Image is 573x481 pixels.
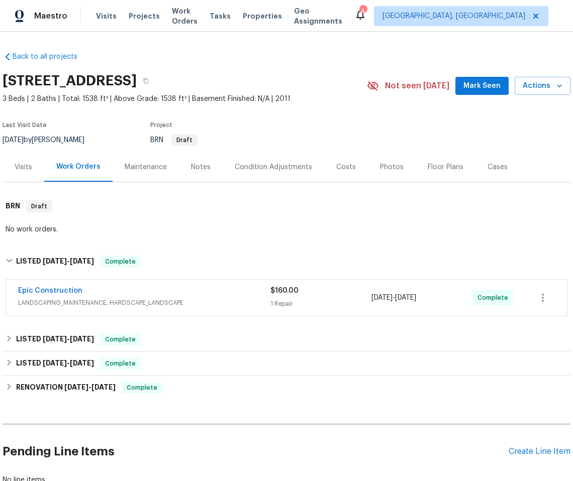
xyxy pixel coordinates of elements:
span: [DATE] [3,137,24,144]
span: Complete [101,358,140,369]
div: 4 [359,6,366,16]
span: [DATE] [371,294,393,301]
h6: LISTED [16,256,94,268]
span: [DATE] [70,335,94,342]
div: Create Line Item [509,447,570,456]
span: Draft [27,201,51,211]
span: Actions [523,80,562,92]
div: RENOVATION [DATE]-[DATE]Complete [3,376,570,400]
span: [DATE] [43,258,67,265]
span: Complete [123,383,161,393]
span: [DATE] [395,294,416,301]
div: Maintenance [125,162,167,172]
h6: RENOVATION [16,382,116,394]
a: Back to all projects [3,52,99,62]
h6: BRN [6,200,20,212]
span: - [371,293,416,303]
h2: Pending Line Items [3,428,509,475]
span: Draft [172,137,197,143]
span: Complete [101,334,140,344]
div: Work Orders [56,162,101,172]
span: Mark Seen [463,80,501,92]
button: Copy Address [137,72,155,90]
div: No work orders. [6,224,567,234]
div: Cases [488,162,508,172]
span: Projects [129,11,160,21]
div: by [PERSON_NAME] [3,134,97,146]
div: Floor Plans [428,162,463,172]
div: Condition Adjustments [235,162,312,172]
div: Notes [191,162,211,172]
span: - [43,335,94,342]
span: $160.00 [270,287,299,294]
span: Complete [101,257,140,267]
span: [DATE] [43,359,67,367]
span: 3 Beds | 2 Baths | Total: 1538 ft² | Above Grade: 1538 ft² | Basement Finished: N/A | 2011 [3,94,367,104]
span: LANDSCAPING_MAINTENANCE, HARDSCAPE_LANDSCAPE [18,298,270,308]
div: 1 Repair [270,299,371,309]
span: [DATE] [70,258,94,265]
span: - [43,258,94,265]
span: Tasks [210,13,231,20]
span: [DATE] [70,359,94,367]
h2: [STREET_ADDRESS] [3,76,137,86]
div: LISTED [DATE]-[DATE]Complete [3,351,570,376]
button: Actions [515,77,570,95]
span: - [43,359,94,367]
div: LISTED [DATE]-[DATE]Complete [3,246,570,278]
div: Costs [336,162,356,172]
div: LISTED [DATE]-[DATE]Complete [3,327,570,351]
span: Work Orders [172,6,198,26]
a: Epic Construction [18,287,82,294]
span: Visits [96,11,117,21]
span: - [64,384,116,391]
span: Geo Assignments [294,6,342,26]
span: Complete [477,293,512,303]
span: [GEOGRAPHIC_DATA], [GEOGRAPHIC_DATA] [383,11,525,21]
span: Project [150,122,172,128]
div: Photos [380,162,404,172]
span: Last Visit Date [3,122,47,128]
span: [DATE] [91,384,116,391]
h6: LISTED [16,333,94,345]
div: Visits [15,162,32,172]
span: [DATE] [64,384,88,391]
span: BRN [150,137,198,144]
h6: LISTED [16,357,94,370]
button: Mark Seen [455,77,509,95]
span: Maestro [34,11,67,21]
span: Not seen [DATE] [385,81,449,91]
span: [DATE] [43,335,67,342]
span: Properties [243,11,282,21]
div: BRN Draft [3,190,570,222]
